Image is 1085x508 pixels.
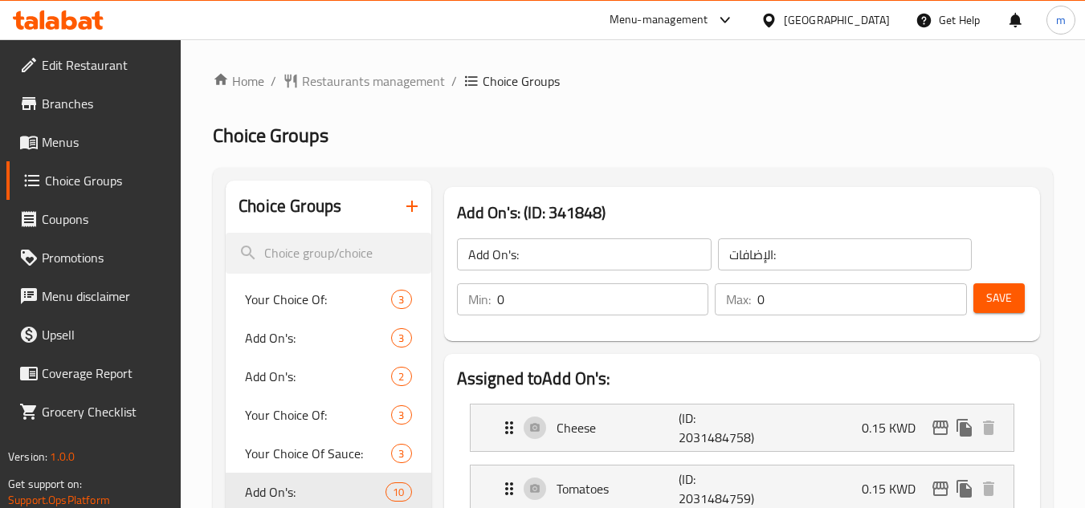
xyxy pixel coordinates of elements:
span: Coupons [42,209,169,229]
span: 2 [392,369,410,384]
span: Choice Groups [213,117,328,153]
a: Restaurants management [283,71,445,91]
a: Grocery Checklist [6,392,182,431]
a: Upsell [6,315,182,354]
h2: Assigned to Add On's: [457,367,1027,391]
span: Add On's: [245,367,391,386]
span: Add On's: [245,328,391,347]
span: Restaurants management [302,71,445,91]
p: (ID: 2031484758) [679,408,761,447]
span: 3 [392,446,410,461]
span: 3 [392,292,410,307]
p: 0.15 KWD [862,418,928,437]
div: Choices [391,328,411,347]
h2: Choice Groups [239,194,341,218]
div: Add On's:3 [226,319,430,357]
div: Your Choice Of:3 [226,280,430,319]
button: delete [977,416,1001,440]
div: Add On's:2 [226,357,430,396]
button: edit [928,416,952,440]
span: Your Choice Of: [245,405,391,425]
a: Menus [6,123,182,161]
span: m [1056,11,1066,29]
input: search [226,233,430,274]
span: Version: [8,446,47,467]
button: duplicate [952,477,977,501]
p: Min: [468,290,491,309]
button: Save [973,283,1025,313]
span: Branches [42,94,169,113]
div: Choices [385,482,411,502]
a: Home [213,71,264,91]
span: 1.0.0 [50,446,75,467]
div: Your Choice Of:3 [226,396,430,434]
p: Tomatoes [557,479,679,498]
span: Add On's: [245,482,385,502]
span: 3 [392,408,410,423]
p: Cheese [557,418,679,437]
a: Coupons [6,200,182,238]
a: Choice Groups [6,161,182,200]
li: / [451,71,457,91]
button: delete [977,477,1001,501]
span: Save [986,288,1012,308]
p: Max: [726,290,751,309]
nav: breadcrumb [213,71,1053,91]
div: Menu-management [610,10,708,30]
p: 0.15 KWD [862,479,928,498]
a: Menu disclaimer [6,277,182,315]
span: Promotions [42,248,169,267]
span: Get support on: [8,473,82,494]
span: Menus [42,132,169,152]
span: 3 [392,331,410,346]
span: Choice Groups [483,71,560,91]
a: Coverage Report [6,354,182,392]
a: Promotions [6,238,182,277]
div: Expand [471,404,1014,451]
span: Menu disclaimer [42,287,169,306]
a: Branches [6,84,182,123]
span: 10 [386,485,410,500]
li: Expand [457,397,1027,458]
button: edit [928,477,952,501]
button: duplicate [952,416,977,440]
li: / [271,71,276,91]
a: Edit Restaurant [6,46,182,84]
span: Your Choice Of: [245,290,391,309]
div: Choices [391,405,411,425]
span: Coverage Report [42,364,169,383]
span: Your Choice Of Sauce: [245,444,391,463]
p: (ID: 2031484759) [679,469,761,508]
span: Upsell [42,325,169,344]
span: Edit Restaurant [42,55,169,75]
div: Your Choice Of Sauce:3 [226,434,430,473]
div: [GEOGRAPHIC_DATA] [784,11,890,29]
span: Choice Groups [45,171,169,190]
h3: Add On's: (ID: 341848) [457,200,1027,226]
span: Grocery Checklist [42,402,169,421]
